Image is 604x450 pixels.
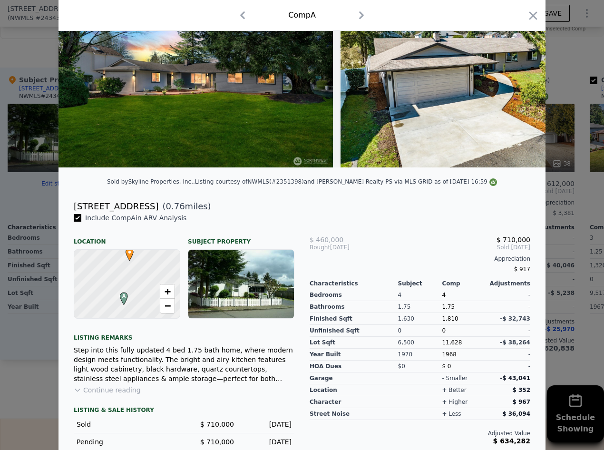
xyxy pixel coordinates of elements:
div: 1970 [398,349,442,361]
div: 1,630 [398,313,442,325]
div: - [486,289,530,301]
div: Bathrooms [310,301,398,313]
span: -$ 32,743 [500,315,530,322]
div: HOA Dues [310,361,398,372]
div: 1.75 [398,301,442,313]
div: garage [310,372,398,384]
div: Sold [77,420,176,429]
div: + higher [442,398,468,406]
span: Include Comp A in ARV Analysis [81,214,190,222]
span: $ 352 [512,387,530,393]
div: 6,500 [398,337,442,349]
span: 1,810 [442,315,458,322]
span: 0.76 [166,201,185,211]
span: A [117,292,130,301]
div: street noise [310,408,398,420]
div: Listing remarks [74,326,294,342]
span: 0 [442,327,446,334]
div: - [486,349,530,361]
div: [DATE] [310,244,383,251]
div: Location [74,230,180,245]
img: NWMLS Logo [489,178,497,186]
div: - [486,301,530,313]
span: 11,628 [442,339,462,346]
div: 1968 [442,349,486,361]
span: 4 [442,292,446,298]
span: $ 710,000 [200,438,234,446]
div: location [310,384,398,396]
div: Step into this fully updated 4 bed 1.75 bath home, where modern design meets functionality. The b... [74,345,294,383]
div: [STREET_ADDRESS] [74,200,158,213]
div: Appreciation [310,255,530,263]
div: - [486,325,530,337]
span: $ 967 [512,399,530,405]
div: - smaller [442,374,468,382]
div: Pending [77,437,176,447]
div: [DATE] [242,437,292,447]
div: Unfinished Sqft [310,325,398,337]
span: $ 710,000 [200,421,234,428]
div: LISTING & SALE HISTORY [74,406,294,416]
div: + less [442,410,461,418]
span: • [123,245,136,259]
div: + better [442,386,466,394]
div: Comp A [288,10,316,21]
span: $ 460,000 [310,236,343,244]
span: $ 710,000 [497,236,530,244]
span: Sold [DATE] [383,244,530,251]
a: Zoom out [160,299,175,313]
span: $ 36,094 [502,411,530,417]
div: 4 [398,289,442,301]
span: $ 917 [514,266,530,273]
div: Subject Property [188,230,294,245]
div: 0 [398,325,442,337]
div: • [123,248,129,254]
div: Year Built [310,349,398,361]
span: Bought [310,244,330,251]
div: Bedrooms [310,289,398,301]
span: -$ 43,041 [500,375,530,382]
div: Lot Sqft [310,337,398,349]
span: -$ 38,264 [500,339,530,346]
div: $0 [398,361,442,372]
div: A [117,292,123,298]
div: 1.75 [442,301,486,313]
div: character [310,396,398,408]
div: Adjusted Value [310,430,530,437]
span: $ 0 [442,363,451,370]
div: Characteristics [310,280,398,287]
div: [DATE] [242,420,292,429]
div: Sold by Skyline Properties, Inc. . [107,178,195,185]
span: + [165,285,171,297]
button: Continue reading [74,385,141,395]
div: Subject [398,280,442,287]
span: ( miles) [158,200,211,213]
div: - [486,361,530,372]
div: Finished Sqft [310,313,398,325]
span: $ 634,282 [493,437,530,445]
a: Zoom in [160,284,175,299]
div: Comp [442,280,486,287]
div: Listing courtesy of NWMLS (#2351398) and [PERSON_NAME] Realty PS via MLS GRID as of [DATE] 16:59 [195,178,497,185]
span: − [165,300,171,312]
div: Adjustments [486,280,530,287]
